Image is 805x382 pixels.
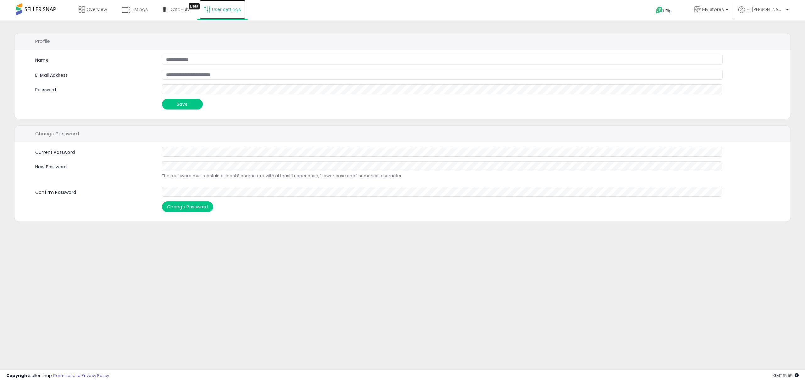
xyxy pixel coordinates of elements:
[31,161,157,170] label: New Password
[169,6,189,13] span: DataHub
[189,3,200,9] div: Tooltip anchor
[31,187,157,196] label: Confirm Password
[663,8,672,14] span: Help
[35,57,49,64] label: Name
[131,6,148,13] span: Listings
[162,173,723,179] p: The password must contain at least 8 characters, with at least 1 upper case, 1 lower case and 1 n...
[162,99,203,110] button: Save
[655,6,663,14] i: Get Help
[747,6,784,13] span: Hi [PERSON_NAME]
[651,2,684,20] a: Help
[702,6,724,13] span: My Stores
[86,6,107,13] span: Overview
[31,70,157,79] label: E-Mail Address
[738,6,789,20] a: Hi [PERSON_NAME]
[162,201,213,212] button: Change Password
[31,84,157,93] label: Password
[14,126,791,143] div: Change Password
[14,33,791,50] div: Profile
[31,147,157,156] label: Current Password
